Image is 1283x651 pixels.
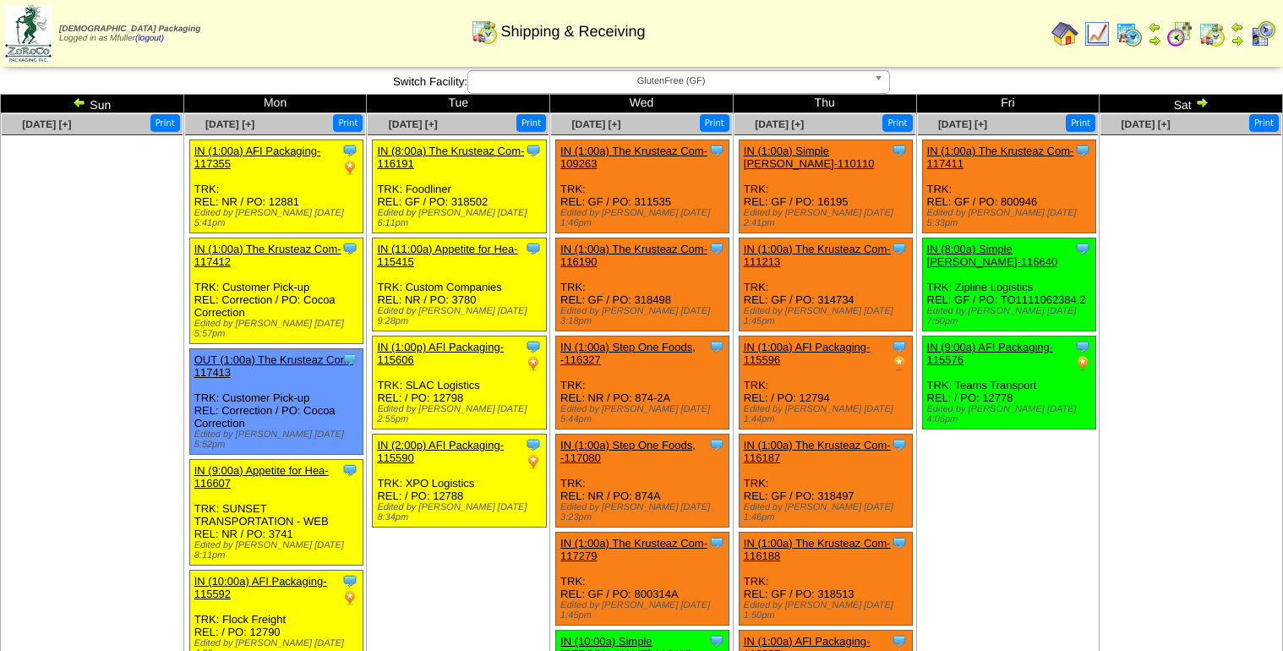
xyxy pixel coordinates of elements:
[916,95,1100,113] td: Fri
[341,142,358,159] img: Tooltip
[501,23,646,41] span: Shipping & Receiving
[708,632,725,649] img: Tooltip
[471,18,498,45] img: calendarinout.gif
[367,95,550,113] td: Tue
[516,114,546,132] button: Print
[194,319,363,339] div: Edited by [PERSON_NAME] [DATE] 5:57pm
[891,240,908,257] img: Tooltip
[744,306,912,326] div: Edited by [PERSON_NAME] [DATE] 1:45pm
[891,142,908,159] img: Tooltip
[927,404,1095,424] div: Edited by [PERSON_NAME] [DATE] 4:05pm
[556,533,729,626] div: TRK: REL: GF / PO: 800314A
[708,436,725,453] img: Tooltip
[373,238,546,331] div: TRK: Custom Companies REL: NR / PO: 3780
[1148,20,1161,34] img: arrowleft.gif
[205,118,254,130] a: [DATE] [+]
[1198,20,1226,47] img: calendarinout.gif
[341,240,358,257] img: Tooltip
[1166,20,1193,47] img: calendarblend.gif
[525,355,542,372] img: PO
[373,336,546,429] div: TRK: SLAC Logistics REL: / PO: 12798
[189,460,363,566] div: TRK: SUNSET TRANSPORTATION - WEB REL: NR / PO: 3741
[560,243,707,268] a: IN (1:00a) The Krusteaz Com-116190
[556,336,729,429] div: TRK: REL: NR / PO: 874-2A
[525,436,542,453] img: Tooltip
[1074,240,1091,257] img: Tooltip
[373,140,546,233] div: TRK: Foodliner REL: GF / PO: 318502
[739,238,912,331] div: TRK: REL: GF / PO: 314734
[744,537,891,562] a: IN (1:00a) The Krusteaz Com-116188
[377,145,524,170] a: IN (8:00a) The Krusteaz Com-116191
[341,589,358,606] img: PO
[708,534,725,551] img: Tooltip
[891,355,908,372] img: PO
[525,338,542,355] img: Tooltip
[700,114,729,132] button: Print
[341,159,358,176] img: PO
[560,502,729,522] div: Edited by [PERSON_NAME] [DATE] 3:23pm
[59,25,200,43] span: Logged in as Mfuller
[1066,114,1095,132] button: Print
[739,533,912,626] div: TRK: REL: GF / PO: 318513
[194,429,363,450] div: Edited by [PERSON_NAME] [DATE] 5:52pm
[922,238,1095,331] div: TRK: Zipline Logistics REL: GF / PO: TO1111062384.2
[525,453,542,470] img: PO
[708,338,725,355] img: Tooltip
[556,238,729,331] div: TRK: REL: GF / PO: 318498
[560,537,707,562] a: IN (1:00a) The Krusteaz Com-117279
[377,243,517,268] a: IN (11:00a) Appetite for Hea-115415
[891,534,908,551] img: Tooltip
[560,600,729,621] div: Edited by [PERSON_NAME] [DATE] 1:45pm
[377,341,504,366] a: IN (1:00p) AFI Packaging-115606
[744,145,875,170] a: IN (1:00a) Simple [PERSON_NAME]-110110
[550,95,734,113] td: Wed
[1148,34,1161,47] img: arrowright.gif
[1195,96,1209,109] img: arrowright.gif
[150,114,180,132] button: Print
[341,572,358,589] img: Tooltip
[1,95,184,113] td: Sun
[341,351,358,368] img: Tooltip
[560,439,696,464] a: IN (1:00a) Step One Foods, -117080
[922,336,1095,429] div: TRK: Teams Transport REL: / PO: 12778
[377,208,545,228] div: Edited by [PERSON_NAME] [DATE] 6:11pm
[135,34,164,43] a: (logout)
[560,306,729,326] div: Edited by [PERSON_NAME] [DATE] 3:18pm
[571,118,620,130] a: [DATE] [+]
[1231,34,1244,47] img: arrowright.gif
[377,502,545,522] div: Edited by [PERSON_NAME] [DATE] 8:34pm
[189,349,363,455] div: TRK: Customer Pick-up REL: Correction / PO: Cocoa Correction
[183,95,367,113] td: Mon
[389,118,438,130] a: [DATE] [+]
[744,439,891,464] a: IN (1:00a) The Krusteaz Com-116187
[1084,20,1111,47] img: line_graph.gif
[708,142,725,159] img: Tooltip
[1249,20,1276,47] img: calendarcustomer.gif
[1051,20,1078,47] img: home.gif
[739,140,912,233] div: TRK: REL: GF / PO: 16195
[927,208,1095,228] div: Edited by [PERSON_NAME] [DATE] 5:33pm
[556,435,729,528] div: TRK: REL: NR / PO: 874A
[927,341,1054,366] a: IN (9:00a) AFI Packaging-115576
[744,600,912,621] div: Edited by [PERSON_NAME] [DATE] 1:50pm
[22,118,71,130] a: [DATE] [+]
[744,502,912,522] div: Edited by [PERSON_NAME] [DATE] 1:46pm
[1074,142,1091,159] img: Tooltip
[73,96,86,109] img: arrowleft.gif
[755,118,804,130] a: [DATE] [+]
[1074,355,1091,372] img: PO
[744,243,891,268] a: IN (1:00a) The Krusteaz Com-111213
[189,140,363,233] div: TRK: REL: NR / PO: 12881
[525,240,542,257] img: Tooltip
[194,540,363,561] div: Edited by [PERSON_NAME] [DATE] 8:11pm
[377,439,504,464] a: IN (2:00p) AFI Packaging-115590
[5,5,52,62] img: zoroco-logo-small.webp
[744,404,912,424] div: Edited by [PERSON_NAME] [DATE] 1:44pm
[377,306,545,326] div: Edited by [PERSON_NAME] [DATE] 9:28pm
[927,306,1095,326] div: Edited by [PERSON_NAME] [DATE] 7:50pm
[194,575,327,600] a: IN (10:00a) AFI Packaging-115592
